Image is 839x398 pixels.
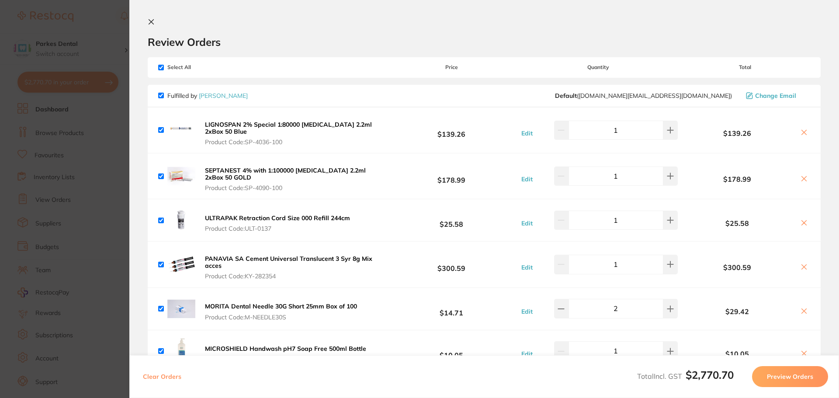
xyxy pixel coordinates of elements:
[519,263,535,271] button: Edit
[202,121,386,146] button: LIGNOSPAN 2% Special 1:80000 [MEDICAL_DATA] 2.2ml 2xBox 50 Blue Product Code:SP-4036-100
[555,92,732,99] span: customer.care@henryschein.com.au
[202,255,386,280] button: PANAVIA SA Cement Universal Translucent 3 Syr 8g Mix acces Product Code:KY-282354
[517,64,680,70] span: Quantity
[519,350,535,358] button: Edit
[386,64,517,70] span: Price
[205,302,357,310] b: MORITA Dental Needle 30G Short 25mm Box of 100
[167,206,195,234] img: MTAxcWpneQ
[680,350,794,358] b: $10.05
[519,219,535,227] button: Edit
[202,214,353,232] button: ULTRAPAK Retraction Cord Size 000 Refill 244cm Product Code:ULT-0137
[680,175,794,183] b: $178.99
[167,250,195,278] img: bTV4Y3pzZA
[167,295,195,323] img: YXFpZjIwbg
[205,273,384,280] span: Product Code: KY-282354
[386,301,517,317] b: $14.71
[555,92,577,100] b: Default
[167,116,195,144] img: Nmt4eGU1bQ
[158,64,246,70] span: Select All
[205,214,350,222] b: ULTRAPAK Retraction Cord Size 000 Refill 244cm
[637,372,734,381] span: Total Incl. GST
[205,166,366,181] b: SEPTANEST 4% with 1:100000 [MEDICAL_DATA] 2.2ml 2xBox 50 GOLD
[140,366,184,387] button: Clear Orders
[386,168,517,184] b: $178.99
[680,308,794,315] b: $29.42
[202,302,360,321] button: MORITA Dental Needle 30G Short 25mm Box of 100 Product Code:M-NEEDLE30S
[205,184,384,191] span: Product Code: SP-4090-100
[386,256,517,273] b: $300.59
[680,64,810,70] span: Total
[148,35,821,48] h2: Review Orders
[519,308,535,315] button: Edit
[167,337,195,365] img: aDJ3djF3bA
[167,162,195,190] img: eTA4djVoOA
[205,314,357,321] span: Product Code: M-NEEDLE30S
[205,345,366,353] b: MICROSHIELD Handwash pH7 Soap Free 500ml Bottle
[167,92,248,99] p: Fulfilled by
[205,121,372,135] b: LIGNOSPAN 2% Special 1:80000 [MEDICAL_DATA] 2.2ml 2xBox 50 Blue
[755,92,796,99] span: Change Email
[386,122,517,138] b: $139.26
[680,263,794,271] b: $300.59
[752,366,828,387] button: Preview Orders
[519,129,535,137] button: Edit
[202,166,386,192] button: SEPTANEST 4% with 1:100000 [MEDICAL_DATA] 2.2ml 2xBox 50 GOLD Product Code:SP-4090-100
[386,343,517,359] b: $10.05
[680,129,794,137] b: $139.26
[743,92,810,100] button: Change Email
[205,138,384,145] span: Product Code: SP-4036-100
[680,219,794,227] b: $25.58
[205,225,350,232] span: Product Code: ULT-0137
[386,212,517,228] b: $25.58
[519,175,535,183] button: Edit
[202,345,369,363] button: MICROSHIELD Handwash pH7 Soap Free 500ml Bottle Product Code:JJ-61392
[205,255,372,270] b: PANAVIA SA Cement Universal Translucent 3 Syr 8g Mix acces
[686,368,734,381] b: $2,770.70
[199,92,248,100] a: [PERSON_NAME]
